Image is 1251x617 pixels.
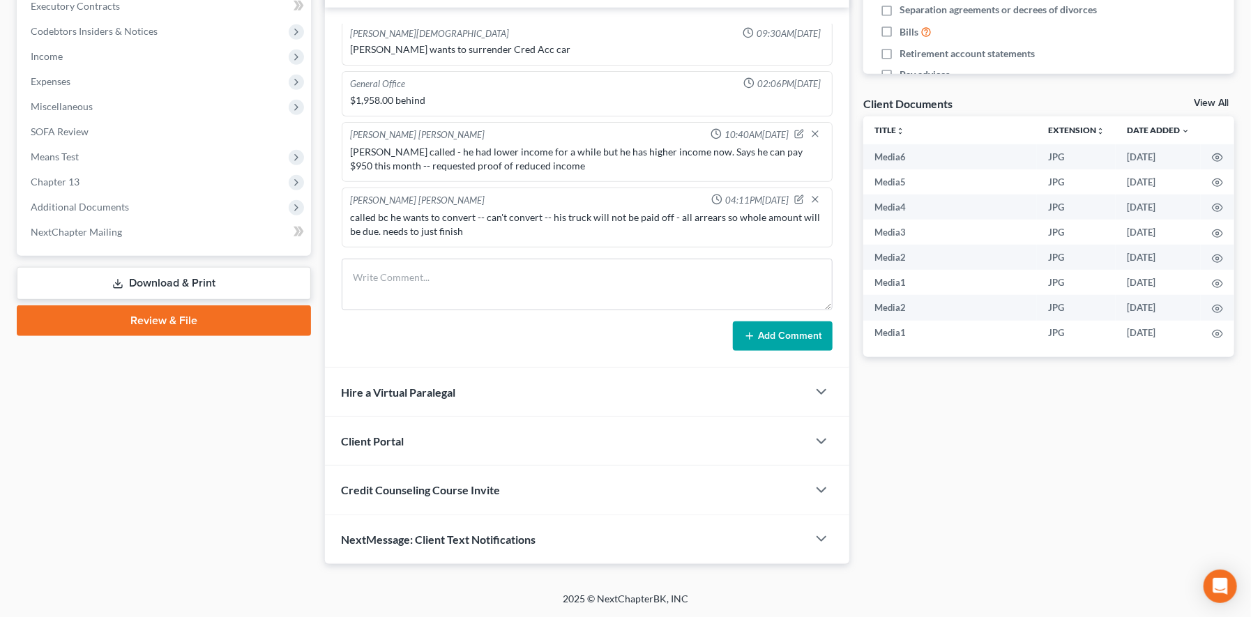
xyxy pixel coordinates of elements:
td: Media2 [863,245,1037,270]
span: 02:06PM[DATE] [757,77,821,91]
td: JPG [1037,144,1116,169]
span: Additional Documents [31,201,129,213]
span: 09:30AM[DATE] [757,27,821,40]
td: [DATE] [1116,245,1201,270]
td: Media1 [863,270,1037,295]
div: [PERSON_NAME] called - he had lower income for a while but he has higher income now. Says he can ... [351,145,824,173]
td: [DATE] [1116,270,1201,295]
span: Means Test [31,151,79,162]
td: JPG [1037,220,1116,245]
a: SOFA Review [20,119,311,144]
div: called bc he wants to convert -- can't convert -- his truck will not be paid off - all arrears so... [351,211,824,238]
a: NextChapter Mailing [20,220,311,245]
span: NextChapter Mailing [31,226,122,238]
td: JPG [1037,169,1116,195]
a: Extensionunfold_more [1048,125,1105,135]
td: JPG [1037,270,1116,295]
a: Titleunfold_more [874,125,904,135]
a: Download & Print [17,267,311,300]
span: Expenses [31,75,70,87]
div: General Office [351,77,406,91]
span: Bills [900,25,918,39]
td: [DATE] [1116,195,1201,220]
span: Miscellaneous [31,100,93,112]
span: Retirement account statements [900,47,1035,61]
td: Media1 [863,321,1037,346]
td: Media5 [863,169,1037,195]
div: Client Documents [863,96,953,111]
span: Credit Counseling Course Invite [342,483,501,496]
i: unfold_more [896,127,904,135]
span: SOFA Review [31,125,89,137]
td: [DATE] [1116,321,1201,346]
div: $1,958.00 behind [351,93,824,107]
div: Open Intercom Messenger [1204,570,1237,603]
td: [DATE] [1116,220,1201,245]
td: [DATE] [1116,169,1201,195]
td: Media3 [863,220,1037,245]
a: Date Added expand_more [1127,125,1190,135]
span: Hire a Virtual Paralegal [342,386,456,399]
td: [DATE] [1116,295,1201,320]
span: Pay advices [900,68,950,82]
div: 2025 © NextChapterBK, INC [228,592,1023,617]
div: [PERSON_NAME][DEMOGRAPHIC_DATA] [351,27,510,40]
span: Income [31,50,63,62]
span: Client Portal [342,434,404,448]
td: [DATE] [1116,144,1201,169]
span: 04:11PM[DATE] [725,194,789,207]
td: Media6 [863,144,1037,169]
div: [PERSON_NAME] [PERSON_NAME] [351,128,485,142]
span: NextMessage: Client Text Notifications [342,533,536,546]
button: Add Comment [733,321,833,351]
span: Codebtors Insiders & Notices [31,25,158,37]
a: View All [1194,98,1229,108]
td: JPG [1037,321,1116,346]
div: [PERSON_NAME] wants to surrender Cred Acc car [351,43,824,56]
td: JPG [1037,295,1116,320]
span: Chapter 13 [31,176,79,188]
td: Media2 [863,295,1037,320]
span: 10:40AM[DATE] [725,128,789,142]
a: Review & File [17,305,311,336]
td: JPG [1037,245,1116,270]
td: Media4 [863,195,1037,220]
i: expand_more [1181,127,1190,135]
div: [PERSON_NAME] [PERSON_NAME] [351,194,485,208]
td: JPG [1037,195,1116,220]
span: Separation agreements or decrees of divorces [900,3,1097,17]
i: unfold_more [1096,127,1105,135]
